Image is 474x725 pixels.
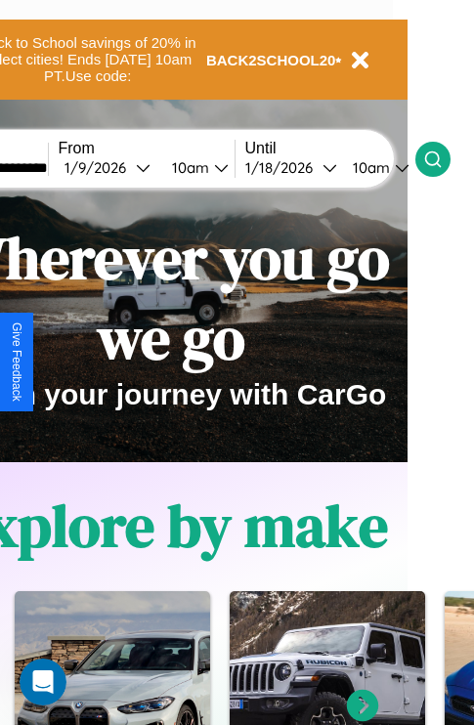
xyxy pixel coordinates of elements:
iframe: Intercom live chat [20,659,66,705]
div: 1 / 9 / 2026 [65,158,136,177]
div: 1 / 18 / 2026 [245,158,323,177]
label: From [59,140,235,157]
div: 10am [343,158,395,177]
button: 10am [156,157,235,178]
button: 10am [337,157,415,178]
button: 1/9/2026 [59,157,156,178]
div: Give Feedback [10,322,23,402]
div: 10am [162,158,214,177]
b: BACK2SCHOOL20 [206,52,336,68]
label: Until [245,140,415,157]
